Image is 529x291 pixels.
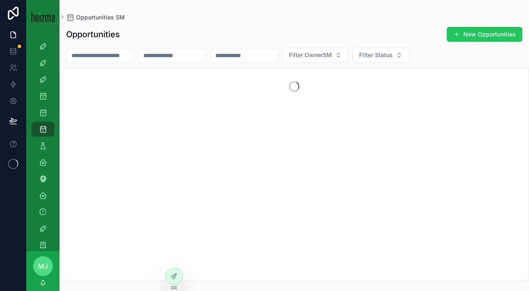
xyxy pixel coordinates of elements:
[38,261,48,271] span: MJ
[359,51,393,59] span: Filter Status
[282,47,349,63] button: Select Button
[447,27,522,42] button: New Opportunities
[76,13,125,22] span: Opportunities SM
[66,29,120,40] h1: Opportunities
[289,51,332,59] span: Filter OwnerSM
[31,11,55,22] img: App logo
[26,33,60,251] div: scrollable content
[352,47,410,63] button: Select Button
[66,13,125,22] a: Opportunities SM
